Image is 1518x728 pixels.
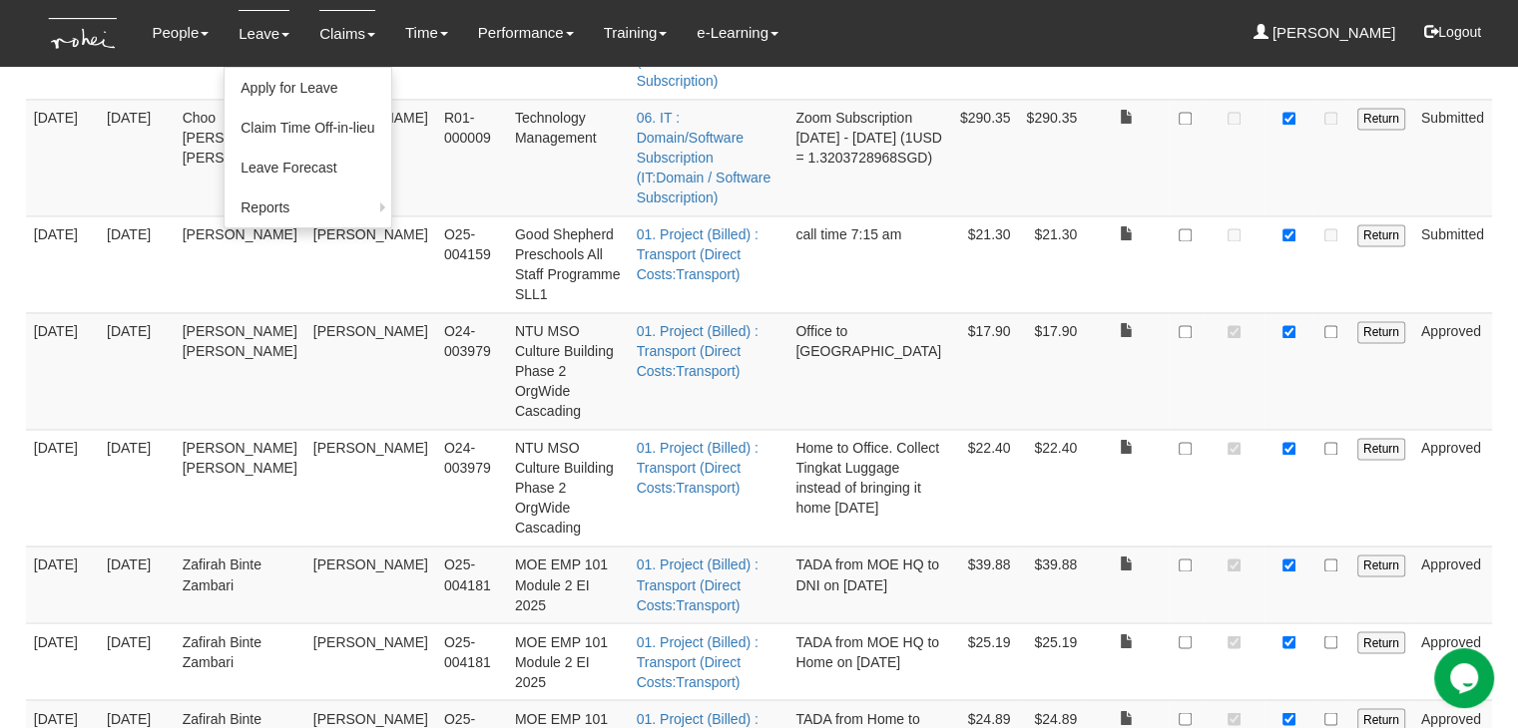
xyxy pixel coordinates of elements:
[305,429,436,546] td: [PERSON_NAME]
[175,546,305,622] td: Zafirah Binte Zambari
[1018,622,1085,699] td: $25.19
[1413,312,1492,429] td: Approved
[1434,648,1498,708] iframe: chat widget
[697,10,778,56] a: e-Learning
[1357,438,1405,460] input: Return
[305,622,436,699] td: [PERSON_NAME]
[507,546,629,622] td: MOE EMP 101 Module 2 EI 2025
[1357,108,1405,130] input: Return
[225,68,390,108] a: Apply for Leave
[787,546,952,622] td: TADA from MOE HQ to DNI on [DATE]
[507,99,629,215] td: Technology Management
[1018,99,1085,215] td: $290.35
[1410,8,1495,56] button: Logout
[787,429,952,546] td: Home to Office. Collect Tingkat Luggage instead of bringing it home [DATE]
[99,429,175,546] td: [DATE]
[1357,224,1405,246] input: Return
[405,10,448,56] a: Time
[952,429,1019,546] td: $22.40
[952,99,1019,215] td: $290.35
[1018,215,1085,312] td: $21.30
[637,226,759,282] a: 01. Project (Billed) : Transport (Direct Costs:Transport)
[1018,429,1085,546] td: $22.40
[153,10,210,56] a: People
[26,429,99,546] td: [DATE]
[436,429,507,546] td: O24-003979
[26,99,99,215] td: [DATE]
[1357,321,1405,343] input: Return
[175,312,305,429] td: [PERSON_NAME] [PERSON_NAME]
[99,546,175,622] td: [DATE]
[1254,10,1396,56] a: [PERSON_NAME]
[507,215,629,312] td: Good Shepherd Preschools All Staff Programme SLL1
[225,187,390,227] a: Reports
[1018,546,1085,622] td: $39.88
[637,440,759,496] a: 01. Project (Billed) : Transport (Direct Costs:Transport)
[507,429,629,546] td: NTU MSO Culture Building Phase 2 OrgWide Cascading
[436,312,507,429] td: O24-003979
[1413,546,1492,622] td: Approved
[787,215,952,312] td: call time 7:15 am
[99,312,175,429] td: [DATE]
[175,215,305,312] td: [PERSON_NAME]
[225,148,390,187] a: Leave Forecast
[1413,215,1492,312] td: Submitted
[1413,429,1492,546] td: Approved
[637,633,759,689] a: 01. Project (Billed) : Transport (Direct Costs:Transport)
[952,312,1019,429] td: $17.90
[225,108,390,148] a: Claim Time Off-in-lieu
[436,546,507,622] td: O25-004181
[319,10,375,57] a: Claims
[305,546,436,622] td: [PERSON_NAME]
[1413,99,1492,215] td: Submitted
[1357,631,1405,653] input: Return
[637,110,771,205] a: 06. IT : Domain/Software Subscription (IT:Domain / Software Subscription)
[305,215,436,312] td: [PERSON_NAME]
[507,312,629,429] td: NTU MSO Culture Building Phase 2 OrgWide Cascading
[26,546,99,622] td: [DATE]
[952,546,1019,622] td: $39.88
[1357,554,1405,576] input: Return
[952,622,1019,699] td: $25.19
[604,10,668,56] a: Training
[787,312,952,429] td: Office to [GEOGRAPHIC_DATA]
[26,622,99,699] td: [DATE]
[175,429,305,546] td: [PERSON_NAME] [PERSON_NAME]
[787,99,952,215] td: Zoom Subscription [DATE] - [DATE] (1USD = 1.3203728968SGD)
[507,622,629,699] td: MOE EMP 101 Module 2 EI 2025
[952,215,1019,312] td: $21.30
[637,556,759,612] a: 01. Project (Billed) : Transport (Direct Costs:Transport)
[305,312,436,429] td: [PERSON_NAME]
[175,622,305,699] td: Zafirah Binte Zambari
[787,622,952,699] td: TADA from MOE HQ to Home on [DATE]
[1413,622,1492,699] td: Approved
[99,622,175,699] td: [DATE]
[436,215,507,312] td: O25-004159
[637,323,759,379] a: 01. Project (Billed) : Transport (Direct Costs:Transport)
[26,215,99,312] td: [DATE]
[239,10,289,57] a: Leave
[478,10,574,56] a: Performance
[1018,312,1085,429] td: $17.90
[436,99,507,215] td: R01-000009
[436,622,507,699] td: O25-004181
[175,99,305,215] td: Choo [PERSON_NAME] [PERSON_NAME]
[99,215,175,312] td: [DATE]
[99,99,175,215] td: [DATE]
[26,312,99,429] td: [DATE]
